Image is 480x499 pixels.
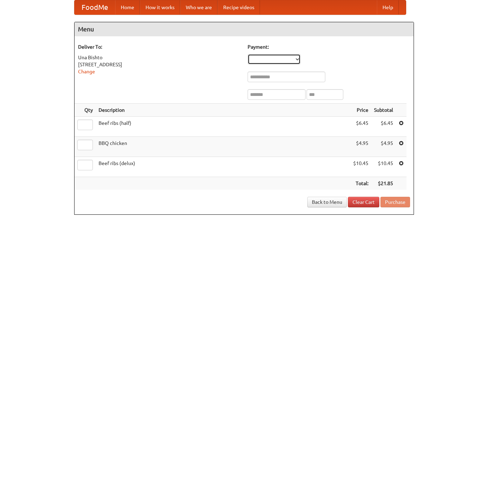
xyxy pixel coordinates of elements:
a: Back to Menu [307,197,347,207]
td: $6.45 [371,117,396,137]
th: Total: [350,177,371,190]
td: $10.45 [371,157,396,177]
div: Una Bishto [78,54,241,61]
th: $21.85 [371,177,396,190]
a: Who we are [180,0,218,14]
td: $4.95 [350,137,371,157]
td: $6.45 [350,117,371,137]
a: Change [78,69,95,74]
th: Subtotal [371,104,396,117]
a: Home [115,0,140,14]
th: Qty [75,104,96,117]
h4: Menu [75,22,414,36]
td: Beef ribs (half) [96,117,350,137]
td: Beef ribs (delux) [96,157,350,177]
div: [STREET_ADDRESS] [78,61,241,68]
h5: Deliver To: [78,43,241,50]
th: Price [350,104,371,117]
h5: Payment: [248,43,410,50]
a: Help [377,0,399,14]
td: BBQ chicken [96,137,350,157]
a: Recipe videos [218,0,260,14]
th: Description [96,104,350,117]
button: Purchase [380,197,410,207]
a: How it works [140,0,180,14]
td: $4.95 [371,137,396,157]
a: FoodMe [75,0,115,14]
td: $10.45 [350,157,371,177]
a: Clear Cart [348,197,379,207]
